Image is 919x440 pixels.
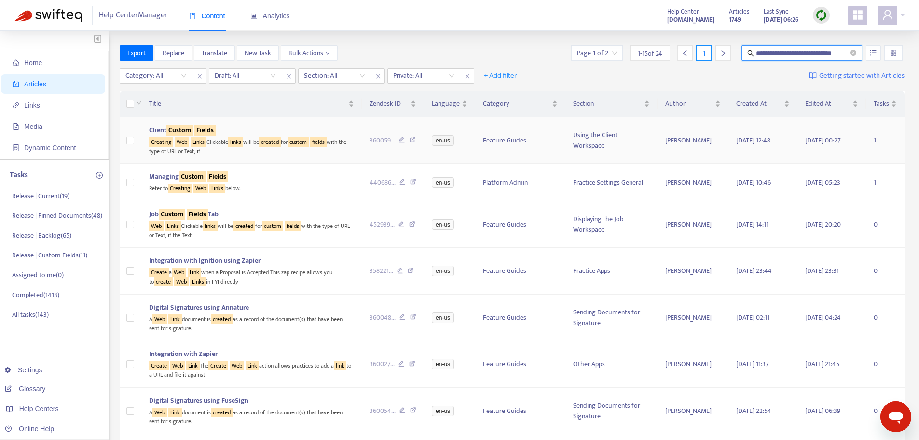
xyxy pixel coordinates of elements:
[24,101,40,109] span: Links
[168,184,192,193] sqkw: Creating
[5,366,42,374] a: Settings
[565,295,658,341] td: Sending Documents for Signature
[211,408,233,417] sqkw: created
[207,171,228,182] sqkw: Fields
[370,135,395,146] span: 360059 ...
[209,184,225,193] sqkw: Links
[246,361,259,370] sqkw: Link
[638,48,662,58] span: 1 - 15 of 24
[203,221,218,231] sqkw: links
[432,406,454,416] span: en-us
[866,248,905,294] td: 0
[736,177,771,188] span: [DATE] 10:46
[24,59,42,67] span: Home
[149,182,354,193] div: Refer to below.
[729,14,741,25] strong: 1749
[461,71,474,82] span: close
[149,348,218,359] span: Integration with Zapier
[736,358,769,369] span: [DATE] 11:37
[658,201,728,248] td: [PERSON_NAME]
[658,117,728,164] td: [PERSON_NAME]
[565,341,658,387] td: Other Apps
[682,50,688,57] span: left
[211,314,233,324] sqkw: created
[13,81,19,87] span: account-book
[866,45,881,61] button: unordered-list
[168,408,182,417] sqkw: Link
[866,295,905,341] td: 0
[805,312,841,323] span: [DATE] 04:24
[809,72,817,80] img: image-link
[809,68,905,84] a: Getting started with Articles
[658,295,728,341] td: [PERSON_NAME]
[194,45,235,61] button: Translate
[149,302,249,313] span: Digital Signatures using Annature
[870,49,877,56] span: unordered-list
[432,359,454,369] span: en-us
[483,99,550,109] span: Category
[233,221,255,231] sqkw: created
[805,135,841,146] span: [DATE] 00:27
[288,137,309,147] sqkw: custom
[658,341,728,387] td: [PERSON_NAME]
[141,91,361,117] th: Title
[432,135,454,146] span: en-us
[866,91,905,117] th: Tasks
[850,50,856,56] span: close-circle
[815,9,827,21] img: sync.dc5367851b00ba804db3.png
[149,221,164,231] sqkw: Web
[285,221,301,231] sqkw: fields
[432,312,454,323] span: en-us
[866,117,905,164] td: 1
[168,314,182,324] sqkw: Link
[149,313,354,333] div: A document is as a record of the document(s) that have been sent for signature.
[283,71,295,82] span: close
[24,123,42,130] span: Media
[874,99,889,109] span: Tasks
[667,14,714,25] a: [DOMAIN_NAME]
[880,401,911,432] iframe: Button to launch messaging window
[175,137,189,147] sqkw: Web
[764,14,798,25] strong: [DATE] 06:26
[565,248,658,294] td: Practice Apps
[193,184,208,193] sqkw: Web
[696,45,712,61] div: 1
[728,91,797,117] th: Created At
[166,125,193,136] sqkw: Custom
[475,91,565,117] th: Category
[288,48,330,58] span: Bulk Actions
[152,314,167,324] sqkw: Web
[736,405,771,416] span: [DATE] 22:54
[424,91,475,117] th: Language
[170,361,185,370] sqkw: Web
[866,388,905,434] td: 0
[250,12,290,20] span: Analytics
[149,137,173,147] sqkw: Creating
[805,219,841,230] span: [DATE] 20:20
[764,6,788,17] span: Last Sync
[259,137,281,147] sqkw: created
[10,170,28,181] p: Tasks
[149,266,354,286] div: a when a Proposal is Accepted This zap recipe allows you to in FYI directly
[729,6,749,17] span: Articles
[245,48,271,58] span: New Task
[658,91,728,117] th: Author
[736,312,769,323] span: [DATE] 02:11
[805,358,839,369] span: [DATE] 21:45
[149,255,261,266] span: Integration with Ignition using Zapier
[163,48,184,58] span: Replace
[237,45,279,61] button: New Task
[736,265,772,276] span: [DATE] 23:44
[882,9,893,21] span: user
[149,361,169,370] sqkw: Create
[805,405,840,416] span: [DATE] 06:39
[310,137,327,147] sqkw: fields
[565,388,658,434] td: Sending Documents for Signature
[805,99,850,109] span: Edited At
[152,408,167,417] sqkw: Web
[475,201,565,248] td: Feature Guides
[370,266,393,276] span: 358221 ...
[484,70,517,82] span: + Add filter
[208,361,228,370] sqkw: Create
[149,395,248,406] span: Digital Signatures using FuseSign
